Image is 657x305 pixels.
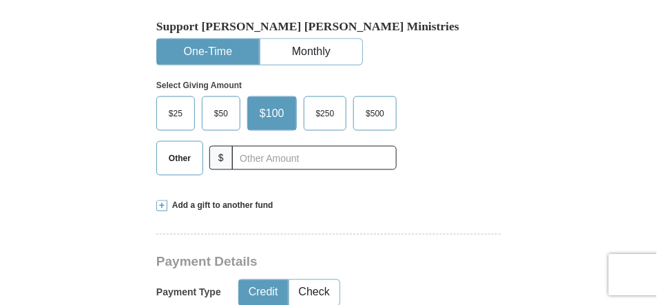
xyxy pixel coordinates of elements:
button: Monthly [260,39,362,65]
span: $500 [359,103,391,124]
button: One-Time [157,39,259,65]
h5: Support [PERSON_NAME] [PERSON_NAME] Ministries [156,19,501,34]
span: $25 [162,103,189,124]
span: Add a gift to another fund [167,200,273,212]
input: Other Amount [232,146,397,170]
span: Other [162,148,198,169]
span: $50 [207,103,235,124]
span: $250 [309,103,342,124]
h5: Payment Type [156,287,221,299]
span: $ [209,146,233,170]
span: $100 [253,103,291,124]
strong: Select Giving Amount [156,81,242,90]
h3: Payment Details [156,255,508,271]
